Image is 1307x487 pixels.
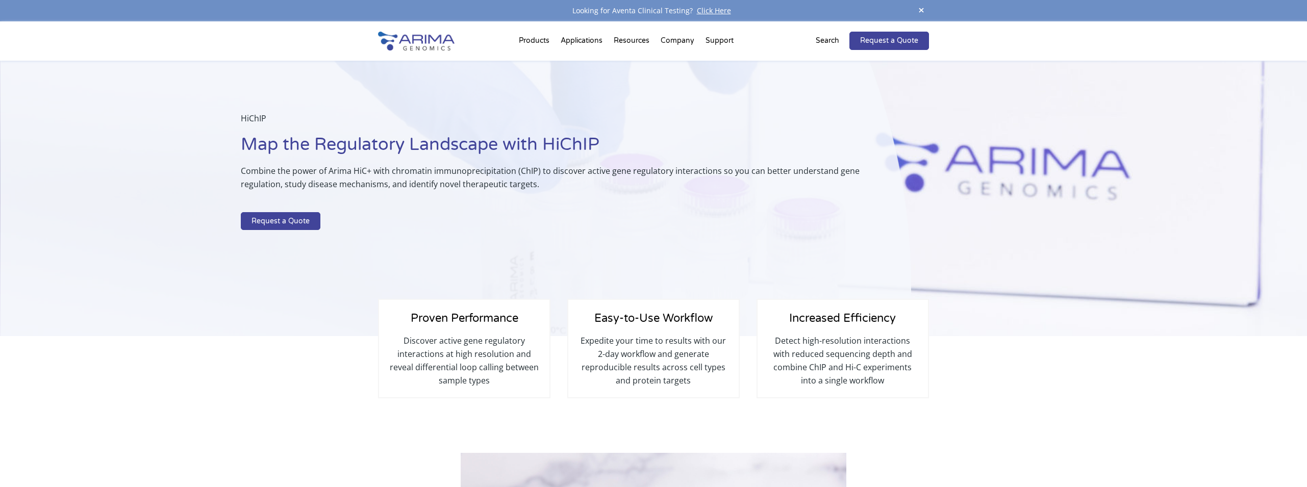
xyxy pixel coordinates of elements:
p: HiChIP [241,112,860,133]
img: Arima-Genomics-logo [378,32,455,50]
h1: Map the Regulatory Landscape with HiChIP [241,133,860,164]
a: Click Here [693,6,735,15]
p: Expedite your time to results with our 2-day workflow and generate reproducible results across ce... [579,334,728,387]
p: Detect high-resolution interactions with reduced sequencing depth and combine ChIP and Hi-C exper... [768,334,918,387]
span: Proven Performance [411,312,518,325]
p: Combine the power of Arima HiC+ with chromatin immunoprecipitation (ChIP) to discover active gene... [241,164,860,199]
a: Request a Quote [241,212,320,230]
span: Easy-to-Use Workflow [594,312,713,325]
span: Increased Efficiency [789,312,896,325]
p: Discover active gene regulatory interactions at high resolution and reveal differential loop call... [389,334,539,387]
a: Request a Quote [849,32,929,50]
p: Search [816,34,839,47]
div: Looking for Aventa Clinical Testing? [378,4,929,17]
